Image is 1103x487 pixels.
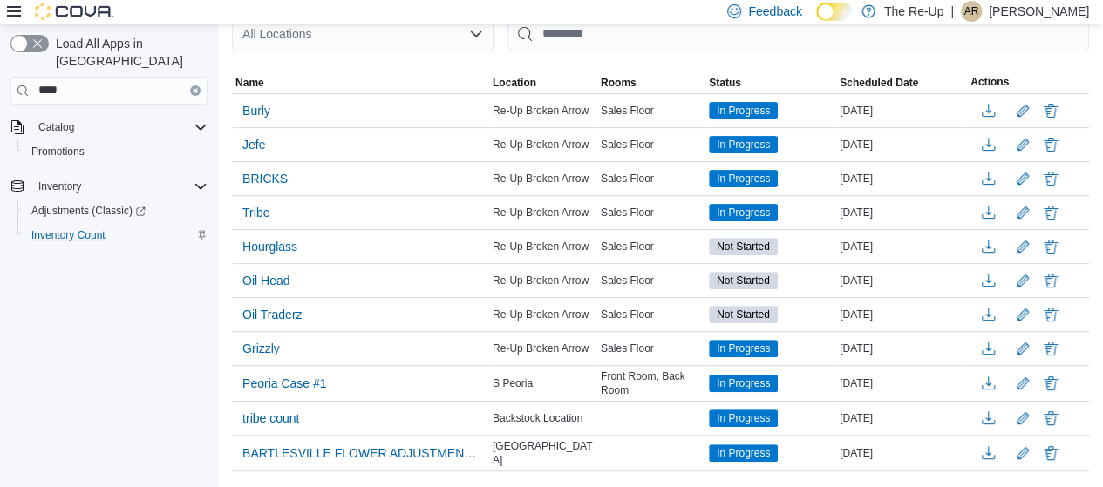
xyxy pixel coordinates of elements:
[1040,443,1061,463] button: Delete
[964,1,979,22] span: AR
[38,120,74,134] span: Catalog
[709,375,778,392] span: In Progress
[717,341,770,356] span: In Progress
[493,76,536,90] span: Location
[242,170,288,187] span: BRICKS
[235,405,306,431] button: tribe count
[1012,335,1033,362] button: Edit count details
[836,134,967,155] div: [DATE]
[493,206,589,220] span: Re-Up Broken Arrow
[717,205,770,220] span: In Progress
[989,1,1089,22] p: [PERSON_NAME]
[493,172,589,186] span: Re-Up Broken Arrow
[31,117,208,138] span: Catalog
[950,1,954,22] p: |
[1012,301,1033,328] button: Edit count details
[1040,134,1061,155] button: Delete
[235,200,276,226] button: Tribe
[717,137,770,152] span: In Progress
[709,340,778,357] span: In Progress
[38,179,81,193] span: Inventory
[717,307,770,322] span: Not Started
[493,411,582,425] span: Backstock Location
[1012,200,1033,226] button: Edit count details
[190,85,201,96] button: Clear input
[242,340,280,357] span: Grizzly
[235,440,486,466] button: BARTLESVILLE FLOWER ADJUSTMENTS
[597,304,705,325] div: Sales Floor
[597,100,705,121] div: Sales Floor
[717,375,770,391] span: In Progress
[1012,98,1033,124] button: Edit count details
[597,236,705,257] div: Sales Floor
[493,274,589,287] span: Re-Up Broken Arrow
[242,375,327,392] span: Peoria Case #1
[1012,440,1033,466] button: Edit count details
[597,202,705,223] div: Sales Floor
[836,270,967,291] div: [DATE]
[242,409,299,427] span: tribe count
[232,72,489,93] button: Name
[1012,405,1033,431] button: Edit count details
[1040,373,1061,394] button: Delete
[17,139,214,164] button: Promotions
[17,223,214,247] button: Inventory Count
[1040,202,1061,223] button: Delete
[1040,338,1061,359] button: Delete
[717,410,770,426] span: In Progress
[24,141,208,162] span: Promotions
[242,444,479,462] span: BARTLESVILLE FLOWER ADJUSTMENTS
[235,233,304,260] button: Hourglass
[1040,304,1061,325] button: Delete
[507,17,1089,51] input: This is a search bar. After typing your query, hit enter to filter the results lower in the page.
[242,306,302,323] span: Oil Traderz
[242,102,270,119] span: Burly
[597,338,705,359] div: Sales Floor
[242,272,289,289] span: Oil Head
[748,3,801,20] span: Feedback
[10,108,208,293] nav: Complex example
[31,117,81,138] button: Catalog
[709,170,778,187] span: In Progress
[493,439,594,467] span: [GEOGRAPHIC_DATA]
[242,204,269,221] span: Tribe
[235,335,287,362] button: Grizzly
[235,301,309,328] button: Oil Traderz
[836,168,967,189] div: [DATE]
[1040,408,1061,429] button: Delete
[836,100,967,121] div: [DATE]
[24,141,92,162] a: Promotions
[597,72,705,93] button: Rooms
[705,72,836,93] button: Status
[840,76,918,90] span: Scheduled Date
[836,304,967,325] div: [DATE]
[235,370,334,396] button: Peoria Case #1
[493,138,589,152] span: Re-Up Broken Arrow
[601,76,637,90] span: Rooms
[235,132,272,158] button: Jefe
[836,338,967,359] div: [DATE]
[884,1,943,22] p: The Re-Up
[836,443,967,463] div: [DATE]
[235,98,277,124] button: Burly
[31,176,208,197] span: Inventory
[24,200,208,221] span: Adjustments (Classic)
[709,102,778,119] span: In Progress
[493,342,589,355] span: Re-Up Broken Arrow
[3,174,214,199] button: Inventory
[597,270,705,291] div: Sales Floor
[49,35,208,70] span: Load All Apps in [GEOGRAPHIC_DATA]
[493,104,589,118] span: Re-Up Broken Arrow
[816,21,817,22] span: Dark Mode
[836,373,967,394] div: [DATE]
[1040,270,1061,291] button: Delete
[3,115,214,139] button: Catalog
[242,136,265,153] span: Jefe
[1040,236,1061,257] button: Delete
[1040,168,1061,189] button: Delete
[717,273,770,288] span: Not Started
[1012,370,1033,396] button: Edit count details
[709,136,778,153] span: In Progress
[31,228,106,242] span: Inventory Count
[970,75,1009,89] span: Actions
